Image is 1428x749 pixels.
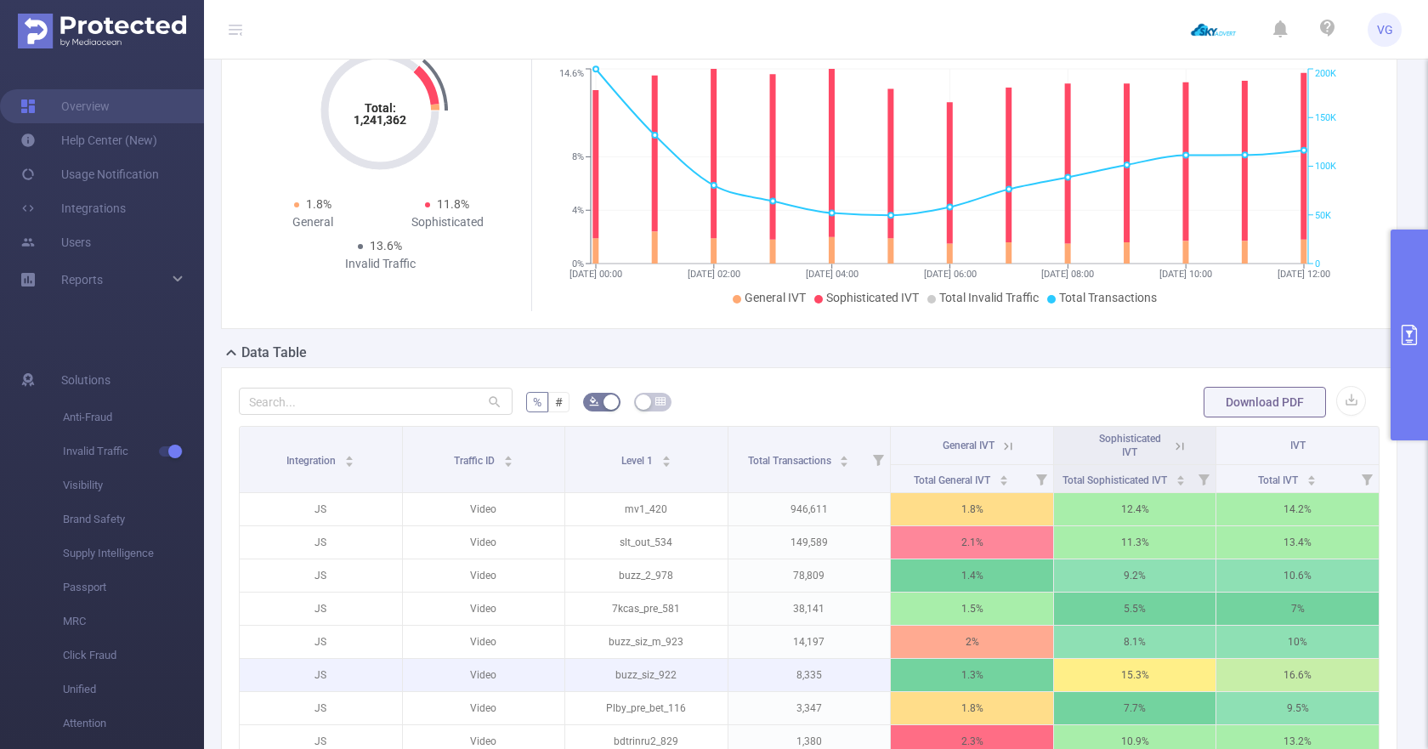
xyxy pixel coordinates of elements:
[999,473,1009,483] div: Sort
[572,152,584,163] tspan: 8%
[63,434,204,468] span: Invalid Traffic
[1059,291,1157,304] span: Total Transactions
[63,604,204,638] span: MRC
[240,493,402,525] p: JS
[748,455,834,467] span: Total Transactions
[63,706,204,740] span: Attention
[1216,526,1379,559] p: 13.4%
[313,255,447,273] div: Invalid Traffic
[403,626,565,658] p: Video
[20,157,159,191] a: Usage Notification
[891,692,1053,724] p: 1.8%
[1278,269,1330,280] tspan: [DATE] 12:00
[999,473,1008,478] i: icon: caret-up
[344,453,354,463] div: Sort
[572,205,584,216] tspan: 4%
[728,659,891,691] p: 8,335
[565,493,728,525] p: mv1_420
[1377,13,1393,47] span: VG
[826,291,919,304] span: Sophisticated IVT
[1054,692,1216,724] p: 7.7%
[1176,473,1186,483] div: Sort
[1306,473,1317,483] div: Sort
[1062,474,1170,486] span: Total Sophisticated IVT
[891,626,1053,658] p: 2%
[661,460,671,465] i: icon: caret-down
[403,593,565,625] p: Video
[286,455,338,467] span: Integration
[1204,387,1326,417] button: Download PDF
[240,559,402,592] p: JS
[20,89,110,123] a: Overview
[559,69,584,80] tspan: 14.6%
[728,626,891,658] p: 14,197
[565,559,728,592] p: buzz_2_978
[63,570,204,604] span: Passport
[63,672,204,706] span: Unified
[20,191,126,225] a: Integrations
[1054,593,1216,625] p: 5.5%
[728,526,891,559] p: 149,589
[1290,440,1306,451] span: IVT
[999,479,1008,484] i: icon: caret-down
[891,659,1053,691] p: 1.3%
[589,396,599,406] i: icon: bg-colors
[866,427,890,492] i: Filter menu
[1054,626,1216,658] p: 8.1%
[687,269,739,280] tspan: [DATE] 02:00
[745,291,806,304] span: General IVT
[345,453,354,458] i: icon: caret-up
[891,593,1053,625] p: 1.5%
[403,559,565,592] p: Video
[661,453,671,463] div: Sort
[380,213,514,231] div: Sophisticated
[63,502,204,536] span: Brand Safety
[306,197,331,211] span: 1.8%
[1315,210,1331,221] tspan: 50K
[728,593,891,625] p: 38,141
[240,692,402,724] p: JS
[240,659,402,691] p: JS
[1315,112,1336,123] tspan: 150K
[1054,559,1216,592] p: 9.2%
[1216,493,1379,525] p: 14.2%
[503,453,513,463] div: Sort
[1216,593,1379,625] p: 7%
[63,638,204,672] span: Click Fraud
[533,395,541,409] span: %
[923,269,976,280] tspan: [DATE] 06:00
[565,692,728,724] p: Plby_pre_bet_116
[18,14,186,48] img: Protected Media
[1176,479,1186,484] i: icon: caret-down
[565,626,728,658] p: buzz_siz_m_923
[241,343,307,363] h2: Data Table
[655,396,666,406] i: icon: table
[403,659,565,691] p: Video
[621,455,655,467] span: Level 1
[20,123,157,157] a: Help Center (New)
[943,440,994,451] span: General IVT
[914,474,993,486] span: Total General IVT
[1176,473,1186,478] i: icon: caret-up
[1054,526,1216,559] p: 11.3%
[565,659,728,691] p: buzz_siz_922
[1099,433,1161,458] span: Sophisticated IVT
[403,493,565,525] p: Video
[403,692,565,724] p: Video
[728,493,891,525] p: 946,611
[240,593,402,625] p: JS
[1216,559,1379,592] p: 10.6%
[840,460,849,465] i: icon: caret-down
[1216,626,1379,658] p: 10%
[1054,659,1216,691] p: 15.3%
[239,388,513,415] input: Search...
[1192,465,1215,492] i: Filter menu
[370,239,402,253] span: 13.6%
[1216,659,1379,691] p: 16.6%
[1029,465,1053,492] i: Filter menu
[1041,269,1094,280] tspan: [DATE] 08:00
[61,273,103,287] span: Reports
[61,263,103,297] a: Reports
[1355,465,1379,492] i: Filter menu
[1306,479,1316,484] i: icon: caret-down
